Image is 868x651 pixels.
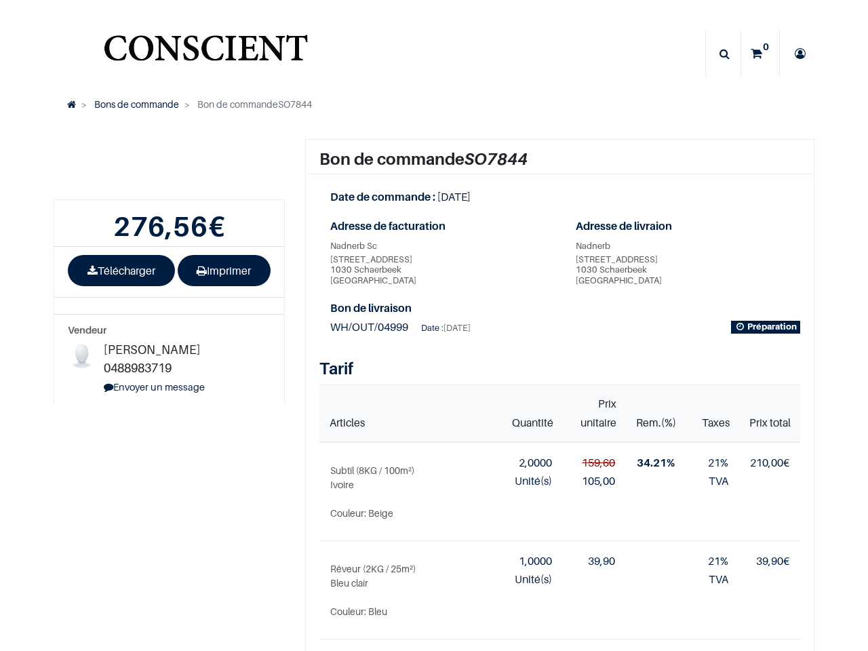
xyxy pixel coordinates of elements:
[519,554,552,568] span: 1,0000
[574,454,615,472] div: 159,60
[330,561,479,618] p: Rêveur (2KG / 25m²) Bleu clair Couleur: Bleu
[101,27,311,81] img: Conscient
[178,255,271,286] a: Imprimer
[94,98,179,110] a: Bons de commande
[104,381,205,393] a: Envoyer un message
[330,561,479,618] a: Rêveur (2KG / 25m²)Bleu clair Couleur: Bleu
[330,190,435,203] strong: Date de commande :
[421,321,471,336] div: Date :
[708,554,728,586] span: 21% TVA
[319,358,800,379] h3: Tarif
[563,385,626,443] th: Prix unitaire
[443,323,471,333] span: [DATE]
[750,456,783,469] span: 210,00
[515,474,552,488] span: Unité(s)
[708,456,728,488] span: 21% TVA
[104,342,200,357] span: [PERSON_NAME]
[104,361,172,375] span: 0488983719
[749,416,791,429] span: Prix total
[330,240,377,251] span: Nadnerb Sc
[68,255,175,286] a: Télécharger
[197,98,278,110] span: Bon de commande
[330,463,479,520] p: Subtil (8KG / 100m²) Ivoire Couleur: Beige
[747,321,797,332] b: Préparation
[330,254,555,286] span: [STREET_ADDRESS] 1030 Schaerbeek [GEOGRAPHIC_DATA]
[576,254,800,286] span: [STREET_ADDRESS] 1030 Schaerbeek [GEOGRAPHIC_DATA]
[702,416,730,429] span: Taxes
[636,416,676,429] span: Rem.(%)
[637,456,675,469] strong: 34.21%
[490,385,564,443] th: Quantité
[68,324,106,336] strong: Vendeur
[330,463,479,520] a: Subtil (8KG / 100m²)Ivoire Couleur: Beige
[319,151,800,168] h2: Bon de commande
[574,552,615,570] div: 39,90
[519,456,552,469] span: 2,0000
[68,340,96,368] img: Contact
[67,98,76,110] a: Accueil
[465,149,528,169] em: SO7844
[750,456,789,469] span: €
[330,320,408,334] span: WH/OUT/04999
[179,97,312,112] li: SO7844
[576,217,800,235] strong: Adresse de livraion
[756,554,789,568] span: €
[576,240,610,251] span: Nadnerb
[574,472,615,490] div: 105,00
[113,210,208,242] span: 276,56
[756,554,783,568] span: 39,90
[759,40,772,54] sup: 0
[515,572,552,586] span: Unité(s)
[330,217,555,235] strong: Adresse de facturation
[437,190,471,203] span: [DATE]
[319,385,490,443] th: Articles
[330,301,412,315] strong: Bon de livraison
[113,210,226,242] b: €
[741,30,779,77] a: 0
[101,27,311,81] a: Logo of Conscient
[330,320,410,334] a: WH/OUT/04999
